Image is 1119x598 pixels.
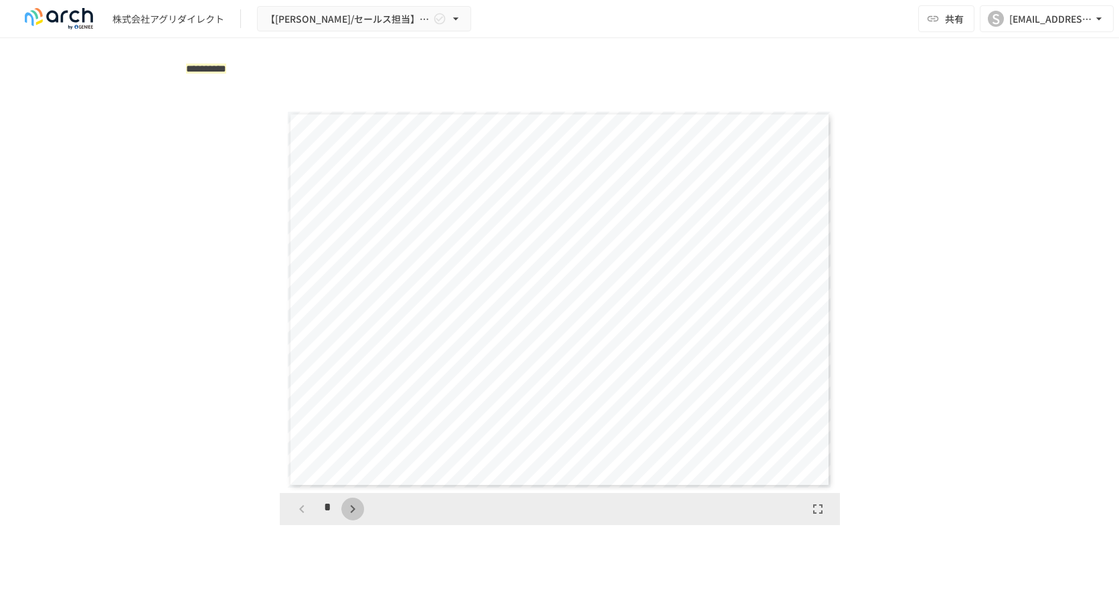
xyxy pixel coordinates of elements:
img: logo-default@2x-9cf2c760.svg [16,8,102,29]
span: 【[PERSON_NAME]/セールス担当】株式会社アグリダイレクト様_初期設定サポート [266,11,430,27]
button: 【[PERSON_NAME]/セールス担当】株式会社アグリダイレクト様_初期設定サポート [257,6,471,32]
button: S[EMAIL_ADDRESS][PERSON_NAME][DOMAIN_NAME] [980,5,1114,32]
span: 共有 [945,11,964,26]
div: 株式会社アグリダイレクト [112,12,224,26]
div: Page 1 [280,106,840,493]
div: S [988,11,1004,27]
div: [EMAIL_ADDRESS][PERSON_NAME][DOMAIN_NAME] [1009,11,1092,27]
button: 共有 [918,5,974,32]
